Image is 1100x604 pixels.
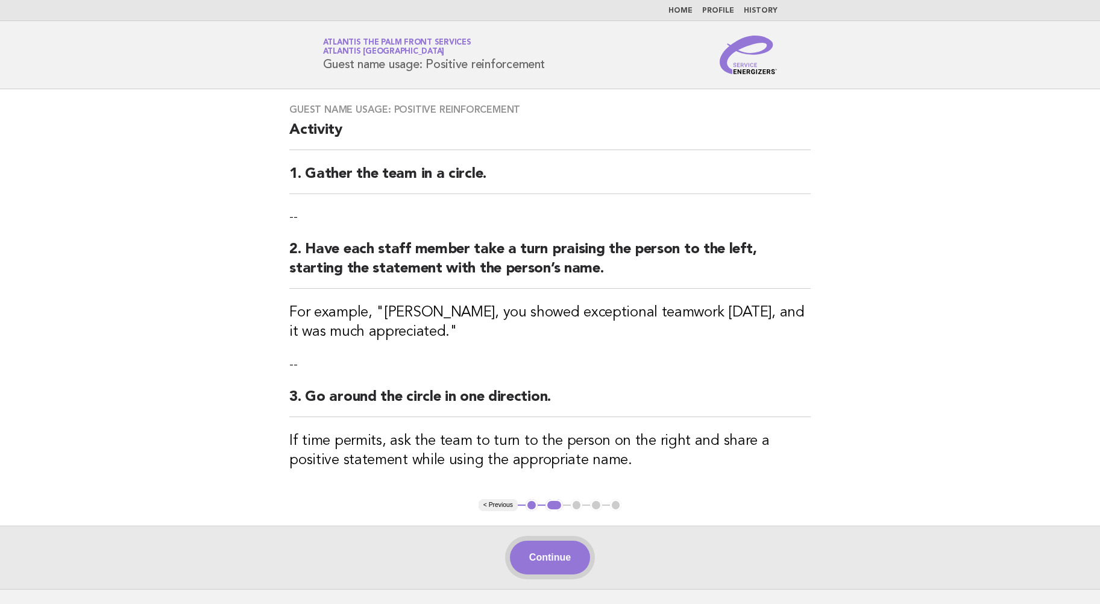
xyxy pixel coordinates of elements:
[720,36,778,74] img: Service Energizers
[323,39,545,71] h1: Guest name usage: Positive reinforcement
[744,7,778,14] a: History
[289,121,811,150] h2: Activity
[289,388,811,417] h2: 3. Go around the circle in one direction.
[289,165,811,194] h2: 1. Gather the team in a circle.
[323,39,471,55] a: Atlantis The Palm Front ServicesAtlantis [GEOGRAPHIC_DATA]
[702,7,734,14] a: Profile
[289,356,811,373] p: --
[289,209,811,225] p: --
[526,499,538,511] button: 1
[289,240,811,289] h2: 2. Have each staff member take a turn praising the person to the left, starting the statement wit...
[510,541,590,574] button: Continue
[545,499,563,511] button: 2
[668,7,693,14] a: Home
[479,499,518,511] button: < Previous
[323,48,445,56] span: Atlantis [GEOGRAPHIC_DATA]
[289,104,811,116] h3: Guest name usage: Positive reinforcement
[289,303,811,342] h3: For example, "[PERSON_NAME], you showed exceptional teamwork [DATE], and it was much appreciated."
[289,432,811,470] h3: If time permits, ask the team to turn to the person on the right and share a positive statement w...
